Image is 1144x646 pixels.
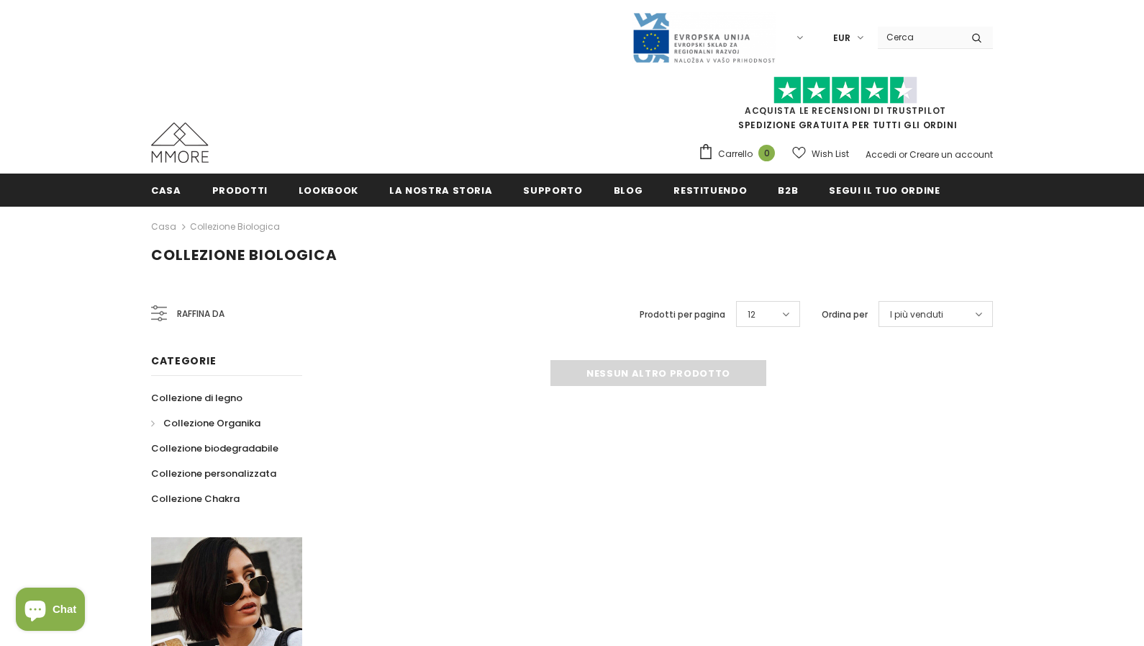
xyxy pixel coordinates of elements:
span: Collezione Organika [163,416,260,430]
span: La nostra storia [389,184,492,197]
span: Collezione Chakra [151,492,240,506]
label: Ordina per [822,308,868,322]
span: EUR [833,31,850,45]
span: 12 [748,308,755,322]
span: Blog [614,184,643,197]
span: supporto [523,184,582,197]
span: SPEDIZIONE GRATUITA PER TUTTI GLI ORDINI [698,83,993,131]
span: Collezione personalizzata [151,467,276,480]
span: Segui il tuo ordine [829,184,940,197]
a: Segui il tuo ordine [829,174,940,206]
a: B2B [778,174,798,206]
a: Collezione Chakra [151,486,240,511]
a: Javni Razpis [632,31,776,43]
span: B2B [778,184,798,197]
a: Restituendo [673,174,747,206]
span: Casa [151,184,181,197]
span: Collezione biologica [151,245,337,265]
label: Prodotti per pagina [640,308,725,322]
span: Collezione di legno [151,391,242,405]
a: Wish List [792,141,849,166]
a: Carrello 0 [698,143,782,165]
a: Collezione Organika [151,411,260,436]
inbox-online-store-chat: Shopify online store chat [12,588,89,634]
a: Blog [614,174,643,206]
a: Accedi [866,148,896,161]
a: Acquista le recensioni di TrustPilot [745,104,946,117]
input: Search Site [878,27,961,48]
span: I più venduti [890,308,943,322]
img: Casi MMORE [151,122,209,163]
span: 0 [758,145,775,161]
span: Prodotti [212,184,268,197]
a: Collezione biodegradabile [151,436,278,461]
a: Casa [151,218,176,235]
a: La nostra storia [389,174,492,206]
a: Casa [151,174,181,206]
span: or [899,148,907,161]
a: Creare un account [909,148,993,161]
a: Prodotti [212,174,268,206]
img: Fidati di Pilot Stars [773,76,917,104]
span: Wish List [812,147,849,161]
span: Carrello [718,147,753,161]
span: Collezione biodegradabile [151,441,278,455]
a: Collezione di legno [151,385,242,411]
span: Restituendo [673,184,747,197]
span: Lookbook [299,184,358,197]
a: Collezione biologica [190,220,280,233]
a: Collezione personalizzata [151,461,276,486]
a: supporto [523,174,582,206]
span: Raffina da [177,306,224,322]
span: Categorie [151,354,216,368]
img: Javni Razpis [632,12,776,64]
a: Lookbook [299,174,358,206]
